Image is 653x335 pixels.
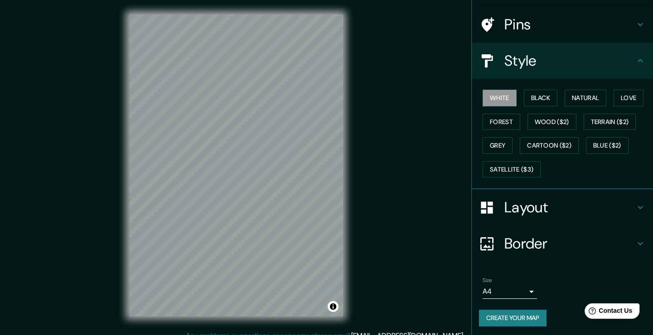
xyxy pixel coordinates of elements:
[520,137,579,154] button: Cartoon ($2)
[483,137,513,154] button: Grey
[472,225,653,262] div: Border
[129,14,343,316] canvas: Map
[483,277,492,284] label: Size
[504,198,635,216] h4: Layout
[614,90,643,106] button: Love
[572,300,643,325] iframe: Help widget launcher
[524,90,558,106] button: Black
[504,234,635,253] h4: Border
[483,114,520,130] button: Forest
[586,137,629,154] button: Blue ($2)
[565,90,606,106] button: Natural
[472,189,653,225] div: Layout
[504,52,635,70] h4: Style
[479,310,547,326] button: Create your map
[472,43,653,79] div: Style
[504,15,635,33] h4: Pins
[584,114,636,130] button: Terrain ($2)
[483,90,517,106] button: White
[328,301,339,312] button: Toggle attribution
[472,6,653,43] div: Pins
[483,284,537,299] div: A4
[527,114,576,130] button: Wood ($2)
[483,161,541,178] button: Satellite ($3)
